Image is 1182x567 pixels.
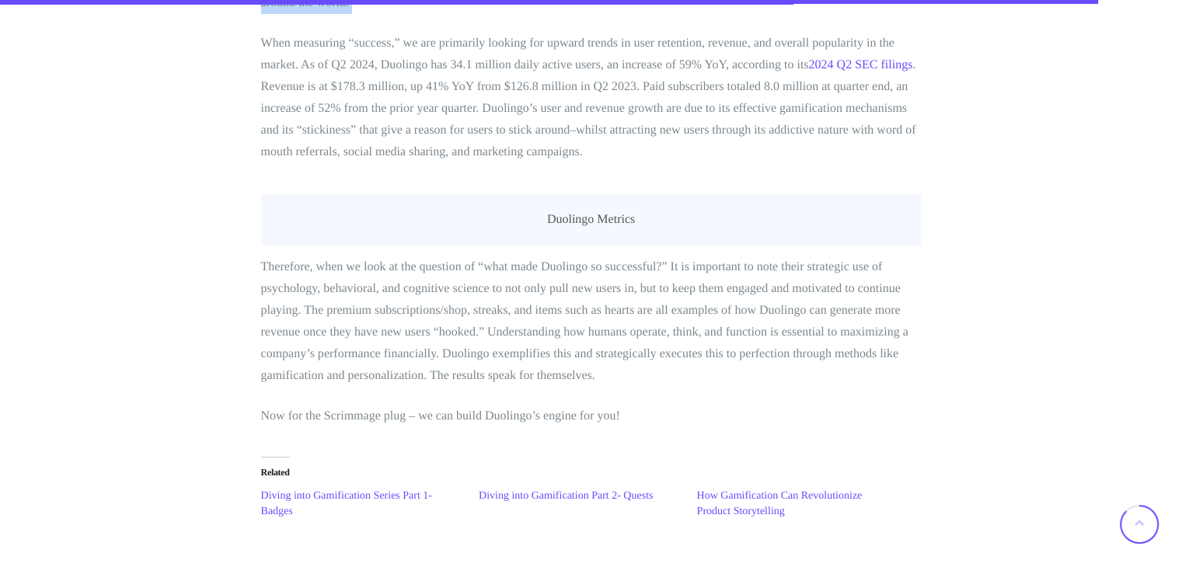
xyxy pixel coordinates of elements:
[808,58,912,71] a: 2024 Q2 SEC filings
[261,490,432,517] a: Diving into Gamification Series Part 1- Badges
[479,490,653,502] a: Diving into Gamification Part 2- Quests
[261,405,922,427] p: Now for the Scrimmage plug – we can build Duolingo’s engine for you!
[697,490,863,517] a: How Gamification Can Revolutionize Product Storytelling
[261,256,922,387] p: Therefore, when we look at the question of “what made Duolingo so successful?” It is important to...
[261,33,922,163] p: When measuring “success,” we are primarily looking for upward trends in user retention, revenue, ...
[261,457,290,478] em: Related
[261,194,922,245] figcaption: Duolingo Metrics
